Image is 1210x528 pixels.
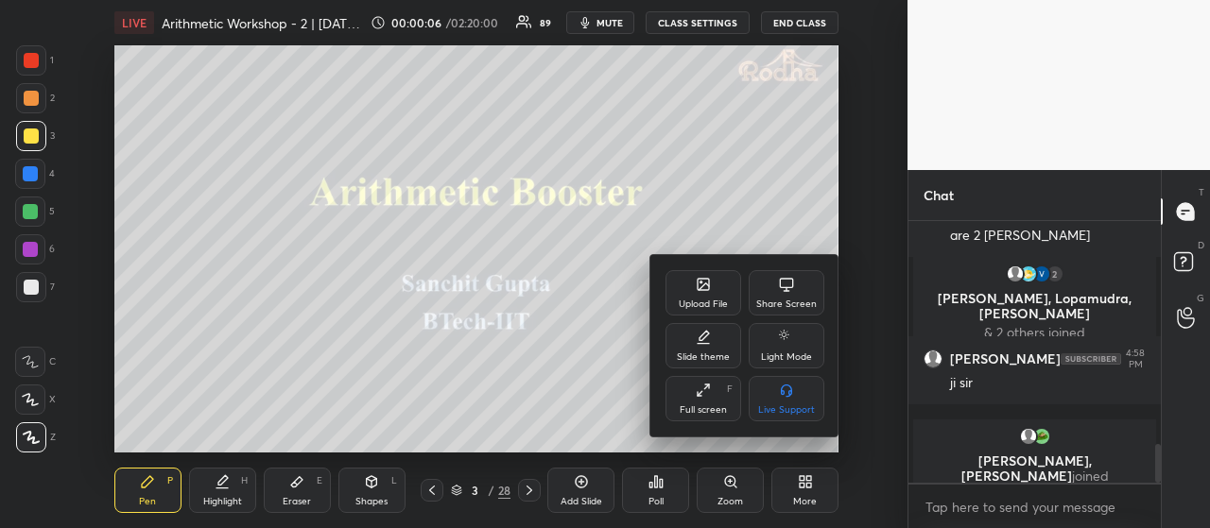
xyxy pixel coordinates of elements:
div: Live Support [758,405,815,415]
div: Light Mode [761,352,812,362]
div: Upload File [679,299,728,309]
div: Share Screen [756,299,817,309]
div: F [727,384,733,394]
div: Full screen [680,405,727,415]
div: Slide theme [677,352,730,362]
